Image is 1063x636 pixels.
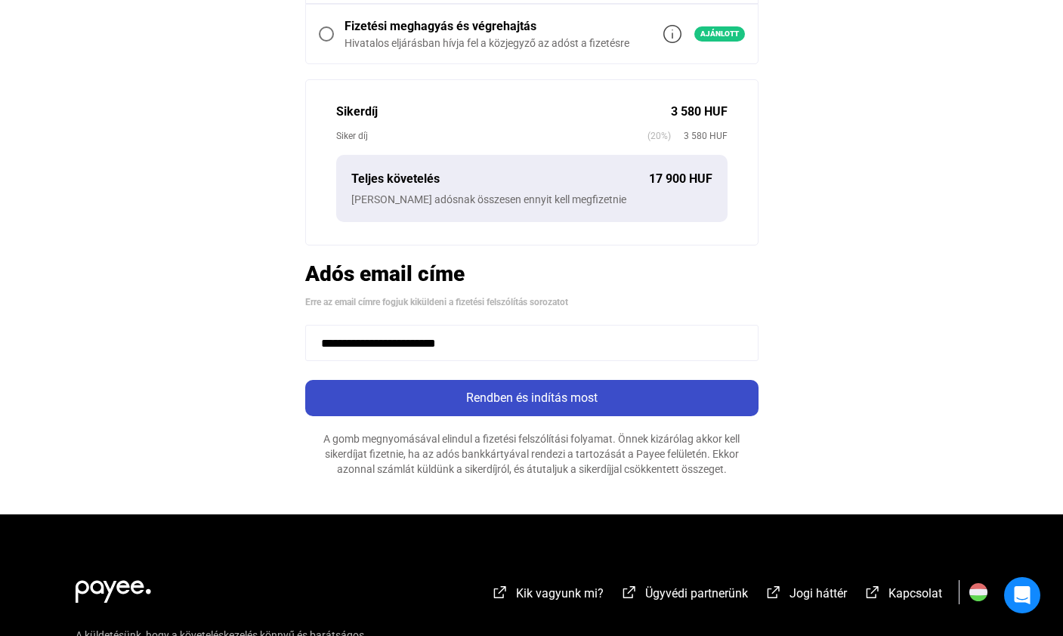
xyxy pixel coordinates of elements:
span: Kik vagyunk mi? [516,586,604,600]
a: external-link-whiteKapcsolat [864,588,942,603]
div: Sikerdíj [336,103,671,121]
span: Kapcsolat [888,586,942,600]
button: Rendben és indítás most [305,380,759,416]
img: external-link-white [491,585,509,600]
a: external-link-whiteJogi háttér [765,588,847,603]
span: Ajánlott [694,26,745,42]
span: Ügyvédi partnerünk [645,586,748,600]
a: external-link-whiteKik vagyunk mi? [491,588,604,603]
img: HU.svg [969,583,987,601]
h2: Adós email címe [305,261,759,287]
div: A gomb megnyomásával elindul a fizetési felszólítási folyamat. Önnek kizárólag akkor kell sikerdí... [305,431,759,477]
div: 17 900 HUF [649,170,712,188]
img: white-payee-white-dot.svg [76,572,151,603]
a: external-link-whiteÜgyvédi partnerünk [620,588,748,603]
div: Siker díj [336,128,647,144]
div: Hivatalos eljárásban hívja fel a közjegyző az adóst a fizetésre [345,36,629,51]
span: (20%) [647,128,671,144]
span: Jogi háttér [790,586,847,600]
img: external-link-white [864,585,882,600]
div: Open Intercom Messenger [1004,577,1040,613]
div: Teljes követelés [351,170,649,188]
img: external-link-white [765,585,783,600]
img: info-grey-outline [663,25,681,43]
div: [PERSON_NAME] adósnak összesen ennyit kell megfizetnie [351,192,712,207]
div: Erre az email címre fogjuk kiküldeni a fizetési felszólítás sorozatot [305,295,759,310]
div: Rendben és indítás most [310,389,754,407]
img: external-link-white [620,585,638,600]
div: Fizetési meghagyás és végrehajtás [345,17,629,36]
span: 3 580 HUF [671,128,728,144]
div: 3 580 HUF [671,103,728,121]
a: info-grey-outlineAjánlott [663,25,745,43]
